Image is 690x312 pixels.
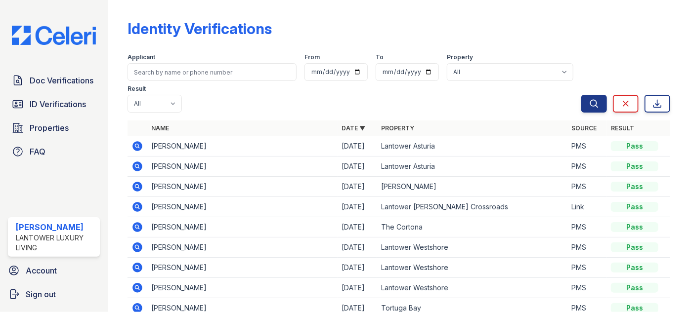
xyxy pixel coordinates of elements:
[30,98,86,110] span: ID Verifications
[304,53,320,61] label: From
[377,197,567,217] td: Lantower [PERSON_NAME] Crossroads
[30,122,69,134] span: Properties
[8,142,100,161] a: FAQ
[147,197,338,217] td: [PERSON_NAME]
[26,265,57,276] span: Account
[8,71,100,90] a: Doc Verifications
[376,53,384,61] label: To
[147,217,338,237] td: [PERSON_NAME]
[447,53,473,61] label: Property
[611,182,658,192] div: Pass
[338,217,377,237] td: [DATE]
[381,124,414,132] a: Property
[128,85,146,93] label: Result
[16,221,96,233] div: [PERSON_NAME]
[16,233,96,253] div: Lantower Luxury Living
[611,161,658,171] div: Pass
[377,278,567,298] td: Lantower Westshore
[338,237,377,258] td: [DATE]
[567,156,607,177] td: PMS
[567,217,607,237] td: PMS
[4,26,104,44] img: CE_Logo_Blue-a8612792a0a2168367f1c8372b55b34899dd931a85d93a1a3d3e32e68fde9ad4.png
[128,53,155,61] label: Applicant
[147,177,338,197] td: [PERSON_NAME]
[8,118,100,138] a: Properties
[8,94,100,114] a: ID Verifications
[338,136,377,156] td: [DATE]
[147,278,338,298] td: [PERSON_NAME]
[611,263,658,273] div: Pass
[567,136,607,156] td: PMS
[30,146,45,157] span: FAQ
[611,242,658,252] div: Pass
[26,288,56,300] span: Sign out
[377,136,567,156] td: Lantower Asturia
[128,63,297,81] input: Search by name or phone number
[338,156,377,177] td: [DATE]
[147,156,338,177] td: [PERSON_NAME]
[611,124,634,132] a: Result
[338,278,377,298] td: [DATE]
[567,177,607,197] td: PMS
[338,258,377,278] td: [DATE]
[611,283,658,293] div: Pass
[4,261,104,280] a: Account
[611,222,658,232] div: Pass
[128,20,272,38] div: Identity Verifications
[567,278,607,298] td: PMS
[377,217,567,237] td: The Cortona
[567,197,607,217] td: Link
[611,141,658,151] div: Pass
[338,177,377,197] td: [DATE]
[338,197,377,217] td: [DATE]
[611,202,658,212] div: Pass
[147,136,338,156] td: [PERSON_NAME]
[377,156,567,177] td: Lantower Asturia
[151,124,169,132] a: Name
[567,237,607,258] td: PMS
[377,177,567,197] td: [PERSON_NAME]
[4,284,104,304] a: Sign out
[147,258,338,278] td: [PERSON_NAME]
[567,258,607,278] td: PMS
[30,75,93,86] span: Doc Verifications
[342,124,365,132] a: Date ▼
[377,258,567,278] td: Lantower Westshore
[571,124,597,132] a: Source
[377,237,567,258] td: Lantower Westshore
[147,237,338,258] td: [PERSON_NAME]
